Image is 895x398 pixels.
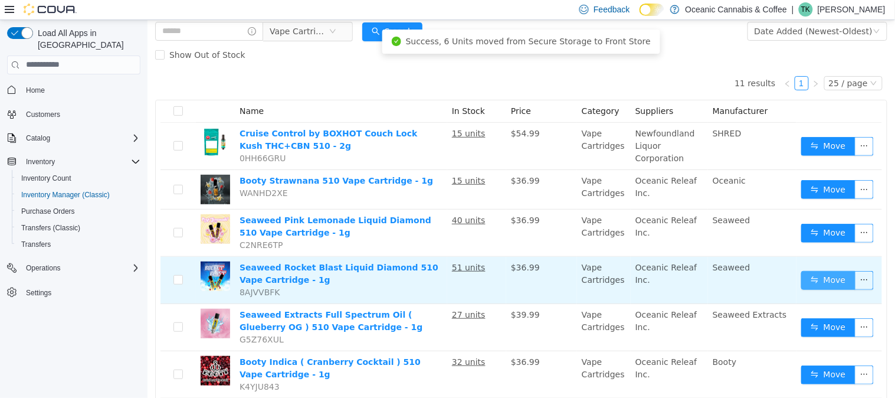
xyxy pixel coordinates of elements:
[726,8,733,16] i: icon: down
[2,81,145,99] button: Home
[17,221,140,235] span: Transfers (Classic)
[26,263,61,273] span: Operations
[488,243,550,265] span: Oceanic Releaf Inc.
[594,4,630,15] span: Feedback
[363,109,392,118] span: $54.99
[17,221,85,235] a: Transfers (Classic)
[723,60,730,68] i: icon: down
[17,188,114,202] a: Inventory Manager (Classic)
[2,154,145,170] button: Inventory
[633,56,647,70] li: Previous Page
[707,298,726,317] button: icon: ellipsis
[304,86,337,96] span: In Stock
[686,2,788,17] p: Oceanic Cannabis & Coffee
[21,174,71,183] span: Inventory Count
[215,2,275,21] button: icon: searchSearch
[33,27,140,51] span: Load All Apps in [GEOGRAPHIC_DATA]
[17,237,140,252] span: Transfers
[92,195,284,217] a: Seaweed Pink Lemonade Liquid Diamond 510 Vape Cartridge - 1g
[21,83,140,97] span: Home
[100,7,109,15] i: icon: info-circle
[21,155,60,169] button: Inventory
[2,260,145,276] button: Operations
[12,187,145,203] button: Inventory Manager (Classic)
[792,2,794,17] p: |
[53,194,83,224] img: Seaweed Pink Lemonade Liquid Diamond 510 Vape Cartridge - 1g hero shot
[92,220,136,230] span: C2NRE6TP
[26,288,51,298] span: Settings
[258,17,504,26] span: Success, 6 Units moved from Secure Storage to Front Store
[640,16,640,17] span: Dark Mode
[12,220,145,236] button: Transfers (Classic)
[707,117,726,136] button: icon: ellipsis
[654,204,708,223] button: icon: swapMove
[92,337,273,359] a: Booty Indica ( Cranberry Cocktail ) 510 Vape Cartridge - 1g
[21,261,65,275] button: Operations
[21,131,140,145] span: Catalog
[92,267,133,277] span: 8AJVVBFK
[21,190,110,200] span: Inventory Manager (Classic)
[2,130,145,146] button: Catalog
[92,290,276,312] a: Seaweed Extracts Full Spectrum Oil ( Glueberry OG ) 510 Vape Cartridge - 1g
[7,77,140,332] nav: Complex example
[661,56,676,70] li: Next Page
[21,285,140,299] span: Settings
[17,30,103,40] span: Show Out of Stock
[363,243,392,252] span: $36.99
[92,243,291,265] a: Seaweed Rocket Blast Liquid Diamond 510 Vape Cartridge - 1g
[122,2,181,20] span: Vape Cartridges
[53,107,83,137] img: Cruise Control by BOXHOT Couch Lock Kush THC+CBN 510 - 2g hero shot
[12,170,145,187] button: Inventory Count
[801,2,810,17] span: TK
[17,188,140,202] span: Inventory Manager (Classic)
[430,331,483,379] td: Vape Cartridges
[565,86,621,96] span: Manufacturer
[21,261,140,275] span: Operations
[53,336,83,366] img: Booty Indica ( Cranberry Cocktail ) 510 Vape Cartridge - 1g hero shot
[654,251,708,270] button: icon: swapMove
[430,237,483,284] td: Vape Cartridges
[488,86,526,96] span: Suppliers
[21,107,140,122] span: Customers
[654,298,708,317] button: icon: swapMove
[488,156,550,178] span: Oceanic Releaf Inc.
[26,86,45,95] span: Home
[21,155,140,169] span: Inventory
[304,156,338,165] u: 15 units
[818,2,886,17] p: [PERSON_NAME]
[92,315,136,324] span: G5Z76XUL
[799,2,813,17] div: TJ Kearley
[92,86,116,96] span: Name
[17,237,55,252] a: Transfers
[430,190,483,237] td: Vape Cartridges
[21,286,56,300] a: Settings
[92,133,139,143] span: 0HH66GRU
[12,236,145,253] button: Transfers
[488,290,550,312] span: Oceanic Releaf Inc.
[26,157,55,167] span: Inventory
[488,195,550,217] span: Oceanic Releaf Inc.
[565,337,589,347] span: Booty
[92,168,140,178] span: WANHD2XE
[304,290,338,299] u: 27 units
[92,156,286,165] a: Booty Strawnana 510 Vape Cartridge - 1g
[430,284,483,331] td: Vape Cartridges
[363,195,392,205] span: $36.99
[92,362,132,371] span: K4YJU843
[565,109,594,118] span: SHRED
[2,283,145,301] button: Settings
[637,60,644,67] i: icon: left
[24,4,77,15] img: Cova
[363,86,383,96] span: Price
[587,56,628,70] li: 11 results
[363,337,392,347] span: $36.99
[565,243,603,252] span: Seaweed
[53,155,83,184] img: Booty Strawnana 510 Vape Cartridge - 1g hero shot
[304,109,338,118] u: 15 units
[707,251,726,270] button: icon: ellipsis
[430,150,483,190] td: Vape Cartridges
[707,345,726,364] button: icon: ellipsis
[707,204,726,223] button: icon: ellipsis
[21,83,50,97] a: Home
[17,171,140,185] span: Inventory Count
